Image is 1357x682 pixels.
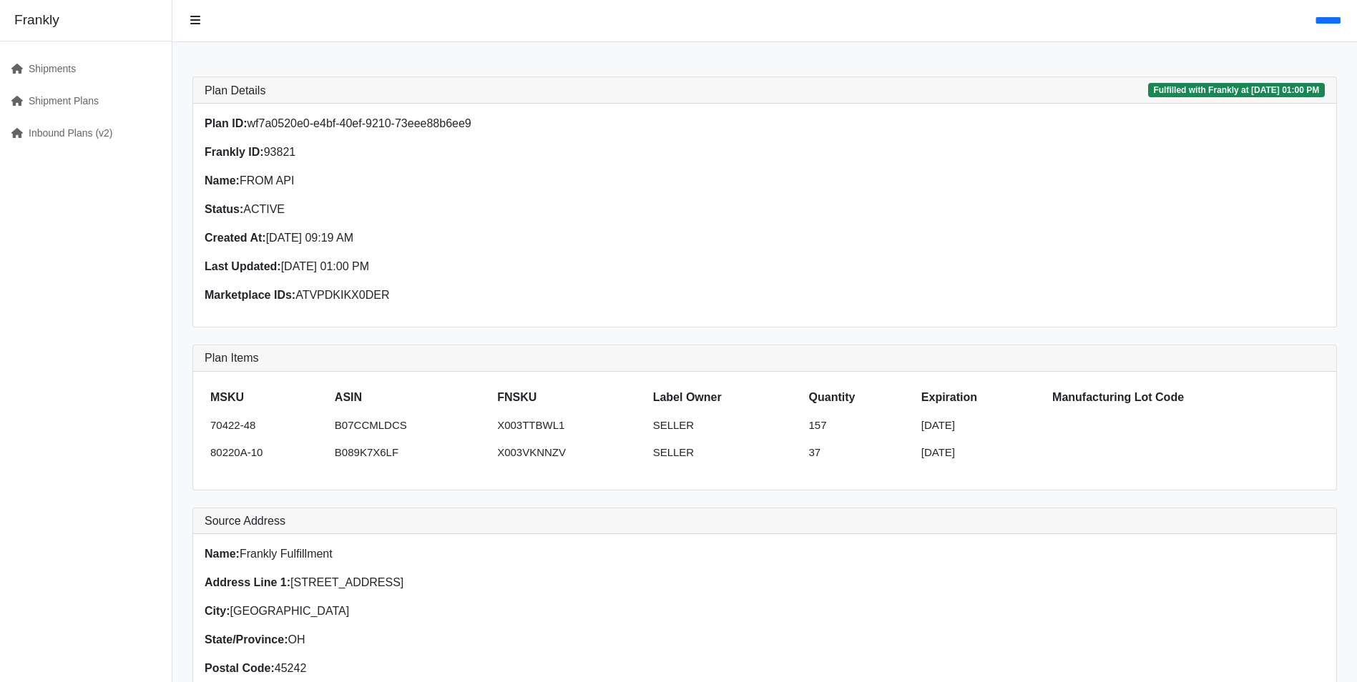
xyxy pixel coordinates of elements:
p: wf7a0520e0-e4bf-40ef-9210-73eee88b6ee9 [205,115,756,132]
strong: Status: [205,203,243,215]
p: [STREET_ADDRESS] [205,574,756,591]
strong: Frankly ID: [205,146,264,158]
th: Quantity [803,383,916,412]
p: ACTIVE [205,201,756,218]
p: 45242 [205,660,756,677]
td: 157 [803,412,916,440]
h3: Plan Items [205,351,1325,365]
strong: City: [205,605,230,617]
th: MSKU [205,383,329,412]
span: Fulfilled with Frankly at [DATE] 01:00 PM [1148,83,1325,97]
p: [DATE] 01:00 PM [205,258,756,275]
th: FNSKU [491,383,647,412]
strong: Last Updated: [205,260,281,272]
p: [GEOGRAPHIC_DATA] [205,603,756,620]
td: B089K7X6LF [329,439,491,467]
p: [DATE] 09:19 AM [205,229,756,247]
strong: Address Line 1: [205,576,290,588]
th: Manufacturing Lot Code [1047,383,1325,412]
p: 93821 [205,144,756,161]
strong: Plan ID: [205,117,248,129]
td: 70422-48 [205,412,329,440]
td: SELLER [647,439,803,467]
strong: Created At: [205,232,266,244]
strong: Name: [205,548,240,560]
td: 37 [803,439,916,467]
p: OH [205,631,756,648]
td: [DATE] [916,439,1047,467]
strong: Name: [205,174,240,187]
p: ATVPDKIKX0DER [205,287,756,304]
th: Expiration [916,383,1047,412]
h3: Source Address [205,514,1325,528]
strong: Postal Code: [205,662,275,674]
strong: Marketplace IDs: [205,289,295,301]
td: B07CCMLDCS [329,412,491,440]
td: X003VKNNZV [491,439,647,467]
td: [DATE] [916,412,1047,440]
th: Label Owner [647,383,803,412]
p: FROM API [205,172,756,189]
td: SELLER [647,412,803,440]
td: 80220A-10 [205,439,329,467]
td: X003TTBWL1 [491,412,647,440]
th: ASIN [329,383,491,412]
h3: Plan Details [205,84,265,97]
p: Frankly Fulfillment [205,545,756,563]
strong: State/Province: [205,633,288,646]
